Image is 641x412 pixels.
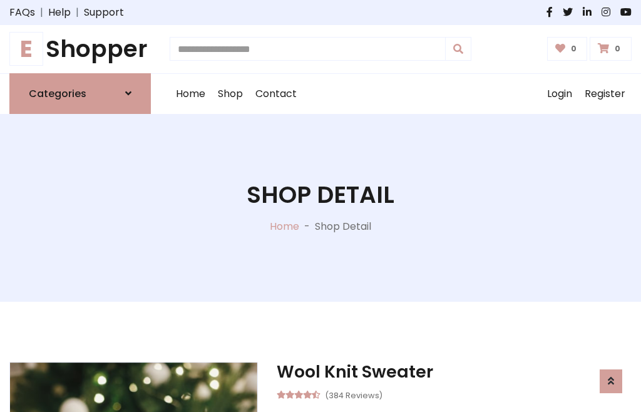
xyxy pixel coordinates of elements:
[541,74,578,114] a: Login
[9,73,151,114] a: Categories
[9,35,151,63] h1: Shopper
[29,88,86,100] h6: Categories
[9,32,43,66] span: E
[590,37,632,61] a: 0
[315,219,371,234] p: Shop Detail
[247,181,394,209] h1: Shop Detail
[578,74,632,114] a: Register
[249,74,303,114] a: Contact
[35,5,48,20] span: |
[568,43,580,54] span: 0
[547,37,588,61] a: 0
[612,43,623,54] span: 0
[9,35,151,63] a: EShopper
[9,5,35,20] a: FAQs
[71,5,84,20] span: |
[299,219,315,234] p: -
[270,219,299,234] a: Home
[325,387,382,402] small: (384 Reviews)
[84,5,124,20] a: Support
[170,74,212,114] a: Home
[212,74,249,114] a: Shop
[277,362,632,382] h3: Wool Knit Sweater
[48,5,71,20] a: Help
